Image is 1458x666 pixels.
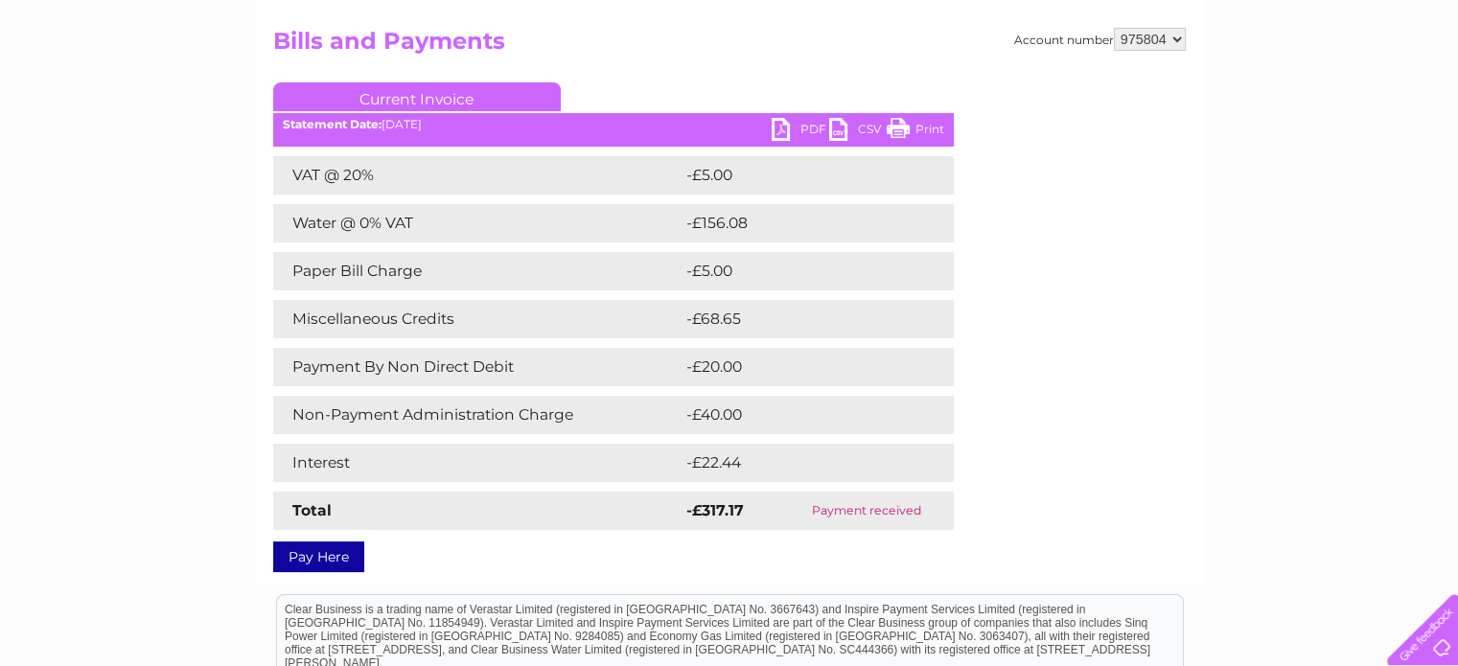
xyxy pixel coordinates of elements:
[682,444,918,482] td: -£22.44
[1222,81,1280,96] a: Telecoms
[273,300,682,338] td: Miscellaneous Credits
[277,11,1183,93] div: Clear Business is a trading name of Verastar Limited (registered in [GEOGRAPHIC_DATA] No. 3667643...
[273,541,364,572] a: Pay Here
[682,204,921,242] td: -£156.08
[772,118,829,146] a: PDF
[273,348,682,386] td: Payment By Non Direct Debit
[273,252,682,290] td: Paper Bill Charge
[829,118,887,146] a: CSV
[283,117,382,131] b: Statement Date:
[682,156,914,195] td: -£5.00
[682,252,914,290] td: -£5.00
[779,492,954,530] td: Payment received
[273,82,561,111] a: Current Invoice
[887,118,944,146] a: Print
[682,396,919,434] td: -£40.00
[273,118,954,131] div: [DATE]
[1097,10,1229,34] a: 0333 014 3131
[682,300,918,338] td: -£68.65
[273,204,682,242] td: Water @ 0% VAT
[273,444,682,482] td: Interest
[273,28,1186,64] h2: Bills and Payments
[273,156,682,195] td: VAT @ 20%
[1291,81,1319,96] a: Blog
[1121,81,1157,96] a: Water
[51,50,149,108] img: logo.png
[1014,28,1186,51] div: Account number
[292,501,332,519] strong: Total
[1169,81,1211,96] a: Energy
[1395,81,1440,96] a: Log out
[682,348,919,386] td: -£20.00
[686,501,744,519] strong: -£317.17
[273,396,682,434] td: Non-Payment Administration Charge
[1331,81,1377,96] a: Contact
